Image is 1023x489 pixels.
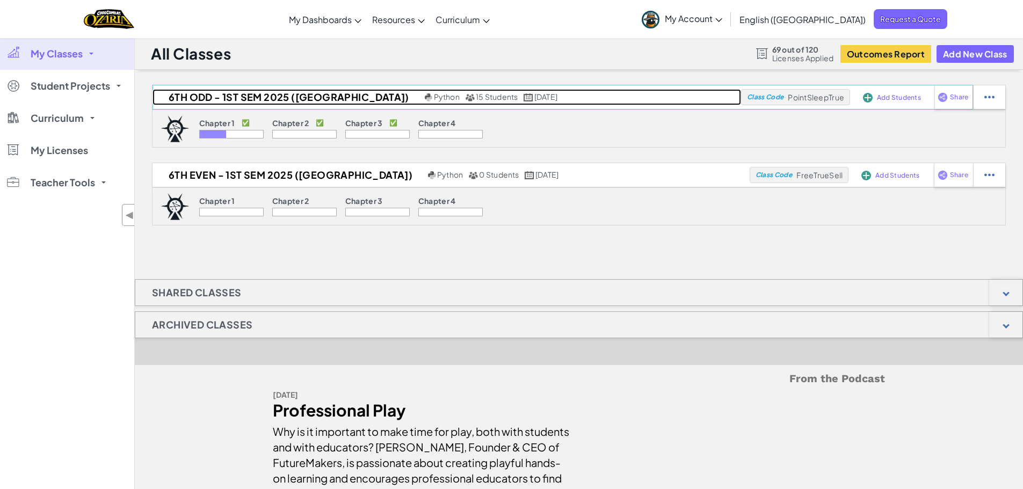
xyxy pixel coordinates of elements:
[31,81,110,91] span: Student Projects
[525,171,534,179] img: calendar.svg
[950,94,968,100] span: Share
[756,172,792,178] span: Class Code
[389,119,397,127] p: ✅
[418,196,456,205] p: Chapter 4
[418,119,456,127] p: Chapter 4
[153,167,425,183] h2: 6th Even - 1st Sem 2025 ([GEOGRAPHIC_DATA])
[161,115,190,142] img: logo
[31,113,84,123] span: Curriculum
[950,172,968,178] span: Share
[938,92,948,102] img: IconShare_Purple.svg
[747,94,783,100] span: Class Code
[242,119,250,127] p: ✅
[534,92,557,101] span: [DATE]
[984,170,995,180] img: IconStudentEllipsis.svg
[665,13,722,24] span: My Account
[465,93,475,101] img: MultipleUsers.png
[468,171,478,179] img: MultipleUsers.png
[524,93,533,101] img: calendar.svg
[135,279,258,306] h1: Shared Classes
[788,92,844,102] span: PointSleepTrue
[345,119,383,127] p: Chapter 3
[476,92,518,101] span: 15 Students
[535,170,558,179] span: [DATE]
[938,170,948,180] img: IconShare_Purple.svg
[642,11,659,28] img: avatar
[31,178,95,187] span: Teacher Tools
[273,387,571,403] div: [DATE]
[153,167,750,183] a: 6th Even - 1st Sem 2025 ([GEOGRAPHIC_DATA]) Python 0 Students [DATE]
[367,5,430,34] a: Resources
[284,5,367,34] a: My Dashboards
[772,45,834,54] span: 69 out of 120
[153,89,422,105] h2: 6th Odd - 1st Sem 2025 ([GEOGRAPHIC_DATA])
[479,170,519,179] span: 0 Students
[984,92,995,102] img: IconStudentEllipsis.svg
[272,196,309,205] p: Chapter 2
[273,370,885,387] h5: From the Podcast
[372,14,415,25] span: Resources
[840,45,931,63] button: Outcomes Report
[437,170,463,179] span: Python
[31,145,88,155] span: My Licenses
[428,171,436,179] img: python.png
[316,119,324,127] p: ✅
[874,9,947,29] a: Request a Quote
[434,92,460,101] span: Python
[875,172,919,179] span: Add Students
[272,119,309,127] p: Chapter 2
[345,196,383,205] p: Chapter 3
[430,5,495,34] a: Curriculum
[436,14,480,25] span: Curriculum
[84,8,134,30] img: Home
[937,45,1014,63] button: Add New Class
[161,193,190,220] img: logo
[199,119,235,127] p: Chapter 1
[199,196,235,205] p: Chapter 1
[84,8,134,30] a: Ozaria by CodeCombat logo
[739,14,866,25] span: English ([GEOGRAPHIC_DATA])
[636,2,728,36] a: My Account
[151,43,231,64] h1: All Classes
[273,403,571,418] div: Professional Play
[863,93,873,103] img: IconAddStudents.svg
[289,14,352,25] span: My Dashboards
[734,5,871,34] a: English ([GEOGRAPHIC_DATA])
[135,311,269,338] h1: Archived Classes
[877,94,921,101] span: Add Students
[425,93,433,101] img: python.png
[125,207,134,223] span: ◀
[31,49,83,59] span: My Classes
[772,54,834,62] span: Licenses Applied
[796,170,843,180] span: FreeTrueSell
[153,89,741,105] a: 6th Odd - 1st Sem 2025 ([GEOGRAPHIC_DATA]) Python 15 Students [DATE]
[861,171,871,180] img: IconAddStudents.svg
